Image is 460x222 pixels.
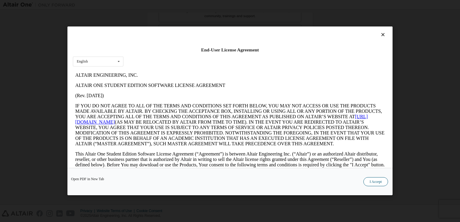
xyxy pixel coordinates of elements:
[2,13,312,18] p: ALTAIR ONE STUDENT EDITION SOFTWARE LICENSE AGREEMENT
[71,177,104,181] a: Open PDF in New Tab
[2,2,312,8] p: ALTAIR ENGINEERING, INC.
[77,60,88,63] div: English
[2,23,312,28] p: (Rev. [DATE])
[2,44,295,54] a: [URL][DOMAIN_NAME]
[2,33,312,76] p: IF YOU DO NOT AGREE TO ALL OF THE TERMS AND CONDITIONS SET FORTH BELOW, YOU MAY NOT ACCESS OR USE...
[2,81,312,103] p: This Altair One Student Edition Software License Agreement (“Agreement”) is between Altair Engine...
[363,177,388,187] button: I Accept
[73,47,387,53] div: End-User License Agreement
